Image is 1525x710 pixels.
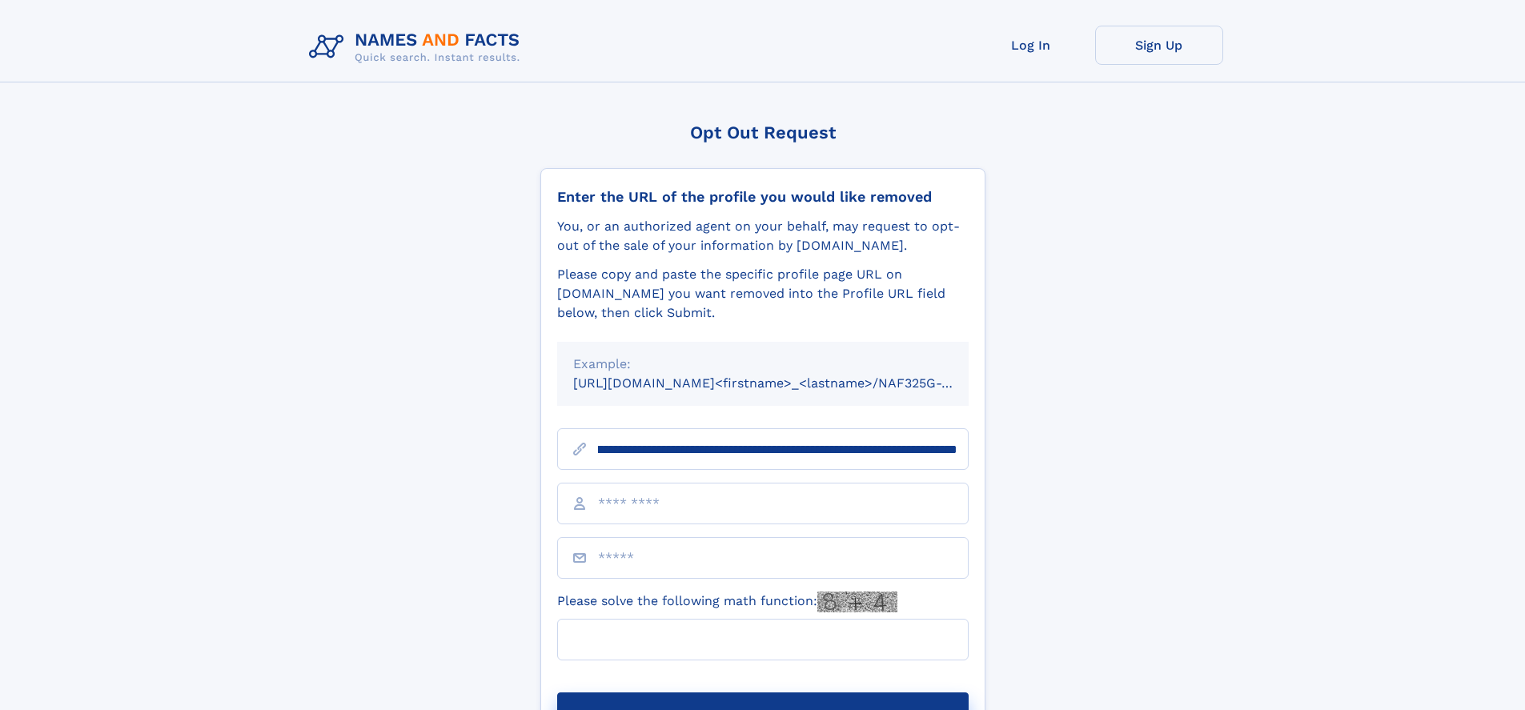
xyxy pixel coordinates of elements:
[967,26,1095,65] a: Log In
[557,188,969,206] div: Enter the URL of the profile you would like removed
[557,217,969,255] div: You, or an authorized agent on your behalf, may request to opt-out of the sale of your informatio...
[573,375,999,391] small: [URL][DOMAIN_NAME]<firstname>_<lastname>/NAF325G-xxxxxxxx
[557,265,969,323] div: Please copy and paste the specific profile page URL on [DOMAIN_NAME] you want removed into the Pr...
[1095,26,1223,65] a: Sign Up
[540,122,985,142] div: Opt Out Request
[573,355,953,374] div: Example:
[557,592,897,612] label: Please solve the following math function:
[303,26,533,69] img: Logo Names and Facts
